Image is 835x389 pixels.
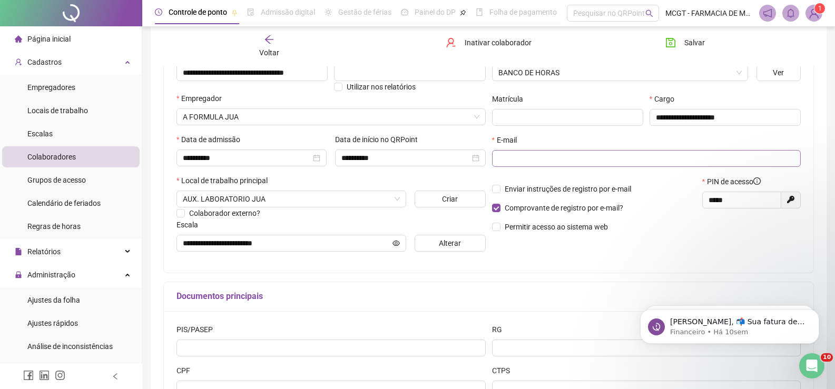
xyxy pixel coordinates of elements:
span: Ver [773,67,784,78]
div: Fechar [185,4,204,23]
span: Relatórios [27,247,61,256]
label: Data de início no QRPoint [335,134,425,145]
span: eye [392,240,400,247]
div: Ótimo. Neste caso consigo te ajudar com algumas opções. Escolha abaixo aquela que você precisa: [17,129,164,161]
span: PIN de acesso [707,176,761,187]
div: 👋Olá! O que te traz aqui hoje? [17,67,132,77]
span: notification [763,8,772,18]
span: file [15,248,22,255]
span: left [112,373,119,380]
span: user-add [15,58,22,66]
label: Data de admissão [176,134,247,145]
label: Cargo [650,93,681,105]
span: file-done [247,8,254,16]
span: Página inicial [27,35,71,43]
button: Salvar [657,34,713,51]
button: Início [165,4,185,24]
span: Locais de trabalho [27,106,88,115]
div: Já sou cliente [136,92,202,115]
label: RG [492,324,509,335]
span: Administração [27,271,75,279]
span: Permitir acesso ao sistema web [505,223,608,231]
span: Enviar instruções de registro por e-mail [505,185,631,193]
span: MCGT - FARMACIA DE MANIPULAÇÃO LTDA [665,7,753,19]
span: facebook [23,370,34,381]
span: Calendário de feriados [27,199,101,207]
span: BANCO DE HORAS [498,65,742,81]
button: go back [7,4,27,24]
span: Voltar [259,48,279,57]
span: Inativar colaborador [465,37,532,48]
span: 10 [821,353,833,362]
div: Já sou cliente [145,98,194,109]
span: Alterar [439,237,461,249]
span: clock-circle [155,8,162,16]
span: Admissão digital [261,8,315,16]
span: sun [325,8,332,16]
button: Criar [415,191,486,207]
div: Ana diz… [8,61,202,92]
label: Empregador [176,93,229,104]
sup: Atualize o seu contato no menu Meus Dados [814,3,825,14]
div: Ana diz… [8,123,202,179]
span: pushpin [460,9,466,16]
span: MCGT - FARMACIA DE MANIPULAÇÃO LTDA JUA [183,109,479,125]
span: search [645,9,653,17]
span: Folha de pagamento [489,8,557,16]
iframe: Intercom notifications mensagem [624,287,835,361]
span: pushpin [231,9,238,16]
span: Regras de horas [27,222,81,231]
span: linkedin [39,370,50,381]
span: Grupos de acesso [27,176,86,184]
span: instagram [55,370,65,381]
div: Ótimo. Neste caso consigo te ajudar com algumas opções. Escolha abaixo aquela que você precisa: [8,123,173,167]
span: Empregadores [27,83,75,92]
img: 3345 [806,5,822,21]
label: PIS/PASEP [176,324,220,335]
span: Gestão de férias [338,8,391,16]
img: Profile image for Ana [30,6,47,23]
button: Ver [757,64,801,81]
span: bell [786,8,795,18]
label: E-mail [492,134,524,146]
h5: Documentos principais [176,290,801,303]
span: Colaborador externo? [189,209,260,217]
label: Local de trabalho principal [176,175,274,186]
span: user-delete [446,37,456,48]
span: info-circle [753,177,761,185]
span: home [15,35,22,43]
h1: Ana [51,5,67,13]
span: 1 [818,5,822,12]
label: CTPS [492,365,517,376]
span: Comprovante de registro por e-mail? [505,204,623,212]
span: Ajustes rápidos [27,319,78,327]
label: Matrícula [492,93,530,105]
span: Cadastros [27,58,62,66]
span: book [476,8,483,16]
div: 👋Olá! O que te traz aqui hoje? [8,61,141,84]
p: A equipe também pode ajudar [51,13,155,24]
span: Colaboradores [27,153,76,161]
iframe: Intercom live chat [799,353,824,378]
label: CPF [176,365,197,376]
span: arrow-left [264,34,274,45]
span: Criar [442,193,458,205]
span: Escalas [27,129,53,138]
label: Escala [176,219,205,231]
span: Ajustes da folha [27,296,80,304]
span: Painel do DP [415,8,456,16]
span: Análise de inconsistências [27,342,113,351]
span: Salvar [684,37,705,48]
div: MCGT diz… [8,92,202,124]
span: Utilizar nos relatórios [347,83,416,91]
button: Alterar [415,235,486,252]
span: Controle de ponto [169,8,227,16]
span: dashboard [401,8,408,16]
span: AUX. LABORATORIO JUA [183,191,400,207]
span: lock [15,271,22,278]
button: Inativar colaborador [438,34,539,51]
